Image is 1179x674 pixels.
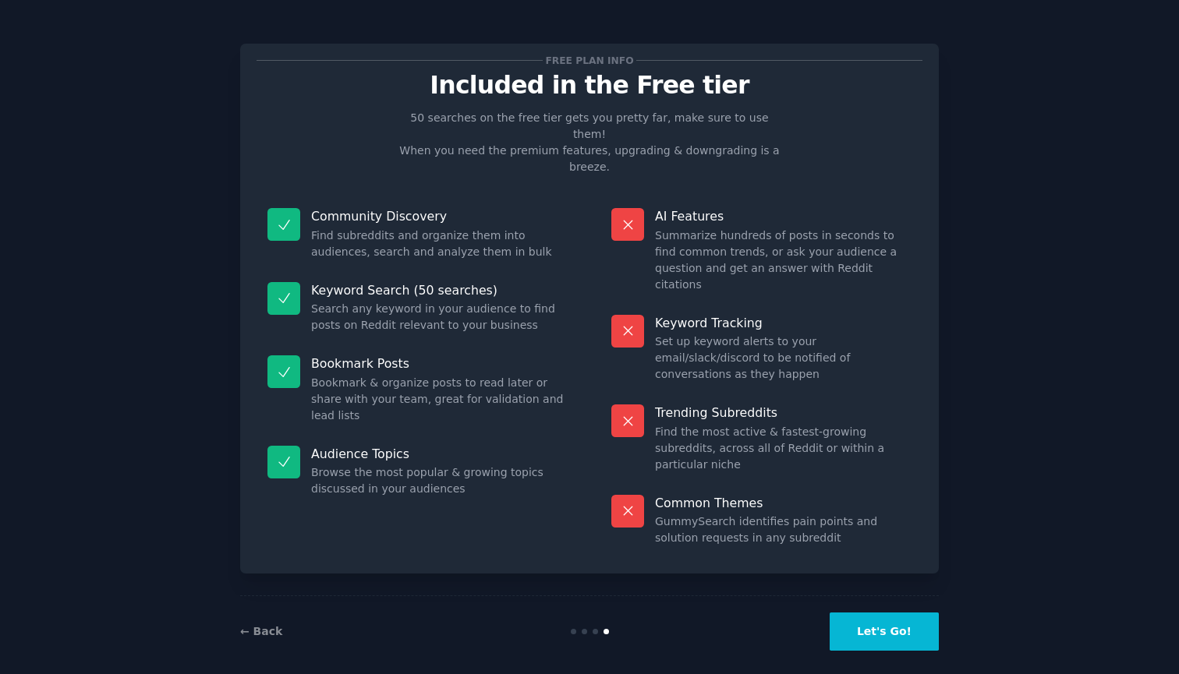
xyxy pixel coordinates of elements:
dd: Browse the most popular & growing topics discussed in your audiences [311,464,568,497]
dd: Bookmark & organize posts to read later or share with your team, great for validation and lead lists [311,375,568,424]
button: Let's Go! [830,612,939,651]
p: Bookmark Posts [311,355,568,372]
p: AI Features [655,208,912,224]
dd: GummySearch identifies pain points and solution requests in any subreddit [655,513,912,546]
p: Trending Subreddits [655,404,912,421]
p: Included in the Free tier [257,72,922,99]
dd: Find subreddits and organize them into audiences, search and analyze them in bulk [311,228,568,260]
dd: Search any keyword in your audience to find posts on Reddit relevant to your business [311,301,568,333]
p: 50 searches on the free tier gets you pretty far, make sure to use them! When you need the premiu... [393,110,786,175]
p: Community Discovery [311,208,568,224]
dd: Set up keyword alerts to your email/slack/discord to be notified of conversations as they happen [655,333,912,383]
p: Audience Topics [311,446,568,462]
span: Free plan info [543,52,636,69]
p: Keyword Tracking [655,315,912,331]
p: Common Themes [655,495,912,511]
p: Keyword Search (50 searches) [311,282,568,298]
dd: Summarize hundreds of posts in seconds to find common trends, or ask your audience a question and... [655,228,912,293]
dd: Find the most active & fastest-growing subreddits, across all of Reddit or within a particular niche [655,424,912,473]
a: ← Back [240,625,282,637]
